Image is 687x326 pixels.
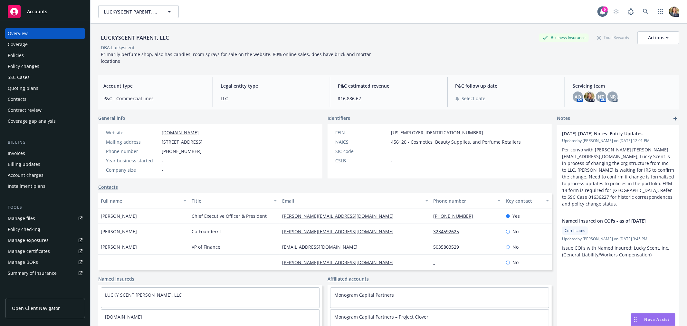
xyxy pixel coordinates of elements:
span: Certificates [565,228,585,234]
a: [PHONE_NUMBER] [434,213,479,219]
span: - [162,167,163,173]
span: Account type [103,82,205,89]
button: Title [189,193,280,208]
a: Accounts [5,3,85,21]
button: Nova Assist [631,313,675,326]
span: LLC [221,95,322,102]
span: P&C - Commercial lines [103,95,205,102]
div: Phone number [434,197,494,204]
div: Website [106,129,159,136]
div: Named Insured on COI's - as of [DATE]CertificatesUpdatedby [PERSON_NAME] on [DATE] 3:45 PMIssue C... [557,212,679,263]
a: Manage files [5,213,85,224]
a: [PERSON_NAME][EMAIL_ADDRESS][DOMAIN_NAME] [282,228,399,235]
div: Drag to move [631,313,639,326]
div: Email [282,197,421,204]
div: Policy checking [8,224,40,235]
a: [EMAIL_ADDRESS][DOMAIN_NAME] [282,244,363,250]
div: DBA: Luckyscent [101,44,135,51]
div: Policies [8,50,24,61]
span: - [391,157,393,164]
div: Installment plans [8,181,45,191]
div: SSC Cases [8,72,30,82]
span: - [391,148,393,155]
div: Summary of insurance [8,268,57,278]
div: Actions [648,32,669,44]
a: Manage exposures [5,235,85,245]
span: [US_EMPLOYER_IDENTIFICATION_NUMBER] [391,129,483,136]
div: Overview [8,28,28,39]
span: Primarily perfume shop, also has candles, room sprays for sale on the website. 80% online sales, ... [101,51,372,64]
span: Named Insured on COI's - as of [DATE] [562,217,657,224]
span: Yes [512,213,520,219]
a: Manage certificates [5,246,85,256]
div: FEIN [335,129,388,136]
span: [PERSON_NAME] [101,213,137,219]
a: Monogram Capital Partners – Project Clover [334,314,428,320]
div: Manage certificates [8,246,50,256]
div: CSLB [335,157,388,164]
span: [PERSON_NAME] [101,228,137,235]
div: Title [192,197,270,204]
p: Issue COI's with Named Insured: Lucky Scent, Inc. (General Liability/Workers Compensation) [562,245,674,258]
div: Full name [101,197,179,204]
img: photo [669,6,679,17]
a: Invoices [5,148,85,158]
div: NAICS [335,139,388,145]
div: Key contact [506,197,542,204]
a: Installment plans [5,181,85,191]
span: P&C estimated revenue [338,82,439,89]
a: 5035803529 [434,244,464,250]
a: Policy changes [5,61,85,72]
a: Start snowing [610,5,623,18]
div: Coverage gap analysis [8,116,56,126]
div: Manage exposures [8,235,49,245]
span: [PERSON_NAME] [101,244,137,250]
span: - [192,259,193,266]
span: Co-Founder/IT [192,228,222,235]
a: Report a Bug [625,5,637,18]
a: Contract review [5,105,85,115]
span: NZ [598,93,604,100]
span: Identifiers [328,115,350,121]
div: Account charges [8,170,43,180]
a: Coverage [5,39,85,50]
span: Servicing team [573,82,674,89]
span: General info [98,115,125,121]
div: Contract review [8,105,42,115]
div: Manage BORs [8,257,38,267]
button: Actions [637,31,679,44]
span: Chief Executive Officer & President [192,213,267,219]
a: Search [639,5,652,18]
span: No [512,259,519,266]
div: Mailing address [106,139,159,145]
button: Full name [98,193,189,208]
div: Billing [5,139,85,146]
span: Open Client Navigator [12,305,60,312]
a: Coverage gap analysis [5,116,85,126]
span: Accounts [27,9,47,14]
div: Analytics hub [5,291,85,298]
span: 456120 - Cosmetics, Beauty Supplies, and Perfume Retailers [391,139,521,145]
span: P&C follow up date [455,82,557,89]
a: Account charges [5,170,85,180]
div: [DATE]-[DATE] Notes: Entity UpdatesUpdatedby [PERSON_NAME] on [DATE] 12:01 PMPer convo with [PERS... [557,125,679,212]
a: Named insureds [98,275,134,282]
button: LUCKYSCENT PARENT, LLC [98,5,179,18]
div: Business Insurance [539,34,589,42]
a: Policy checking [5,224,85,235]
button: Phone number [431,193,503,208]
div: Coverage [8,39,28,50]
a: Policies [5,50,85,61]
span: Legal entity type [221,82,322,89]
a: - [434,259,440,265]
span: Select date [462,95,486,102]
div: SIC code [335,148,388,155]
span: NR [609,93,616,100]
a: Contacts [98,184,118,190]
a: Summary of insurance [5,268,85,278]
span: [DATE]-[DATE] Notes: Entity Updates [562,130,657,137]
span: Nova Assist [644,317,670,322]
div: Invoices [8,148,25,158]
span: VP of Finance [192,244,220,250]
